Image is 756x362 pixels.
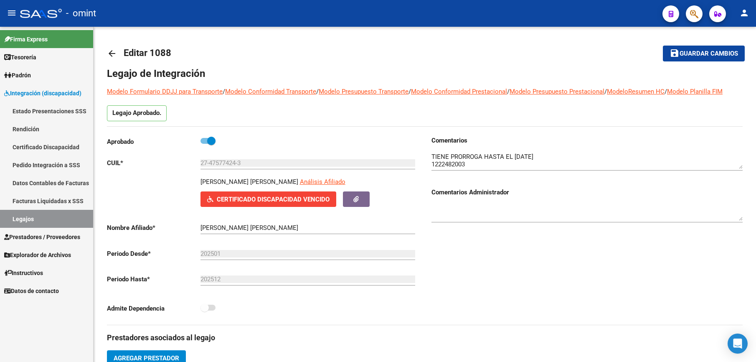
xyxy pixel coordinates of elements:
[66,4,96,23] span: - omint
[225,88,316,95] a: Modelo Conformidad Transporte
[670,48,680,58] mat-icon: save
[4,232,80,242] span: Prestadores / Proveedores
[667,88,723,95] a: Modelo Planilla FIM
[4,89,81,98] span: Integración (discapacidad)
[107,275,200,284] p: Periodo Hasta
[107,332,743,344] h3: Prestadores asociados al legajo
[107,223,200,232] p: Nombre Afiliado
[107,249,200,258] p: Periodo Desde
[431,136,743,145] h3: Comentarios
[107,67,743,80] h1: Legajo de Integración
[107,304,200,313] p: Admite Dependencia
[431,188,743,197] h3: Comentarios Administrador
[4,53,36,62] span: Tesorería
[7,8,17,18] mat-icon: menu
[107,105,167,121] p: Legajo Aprobado.
[107,48,117,59] mat-icon: arrow_back
[728,334,748,354] div: Open Intercom Messenger
[4,250,71,260] span: Explorador de Archivos
[319,88,408,95] a: Modelo Presupuesto Transporte
[4,35,48,44] span: Firma Express
[200,177,298,186] p: [PERSON_NAME] [PERSON_NAME]
[107,137,200,146] p: Aprobado
[680,50,738,58] span: Guardar cambios
[607,88,665,95] a: ModeloResumen HC
[200,191,336,207] button: Certificado Discapacidad Vencido
[4,71,31,80] span: Padrón
[739,8,749,18] mat-icon: person
[4,286,59,296] span: Datos de contacto
[107,88,223,95] a: Modelo Formulario DDJJ para Transporte
[4,268,43,278] span: Instructivos
[663,46,745,61] button: Guardar cambios
[124,48,171,58] span: Editar 1088
[510,88,604,95] a: Modelo Presupuesto Prestacional
[114,354,179,362] span: Agregar Prestador
[411,88,507,95] a: Modelo Conformidad Prestacional
[107,158,200,168] p: CUIL
[217,196,330,203] span: Certificado Discapacidad Vencido
[300,178,345,186] span: Análisis Afiliado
